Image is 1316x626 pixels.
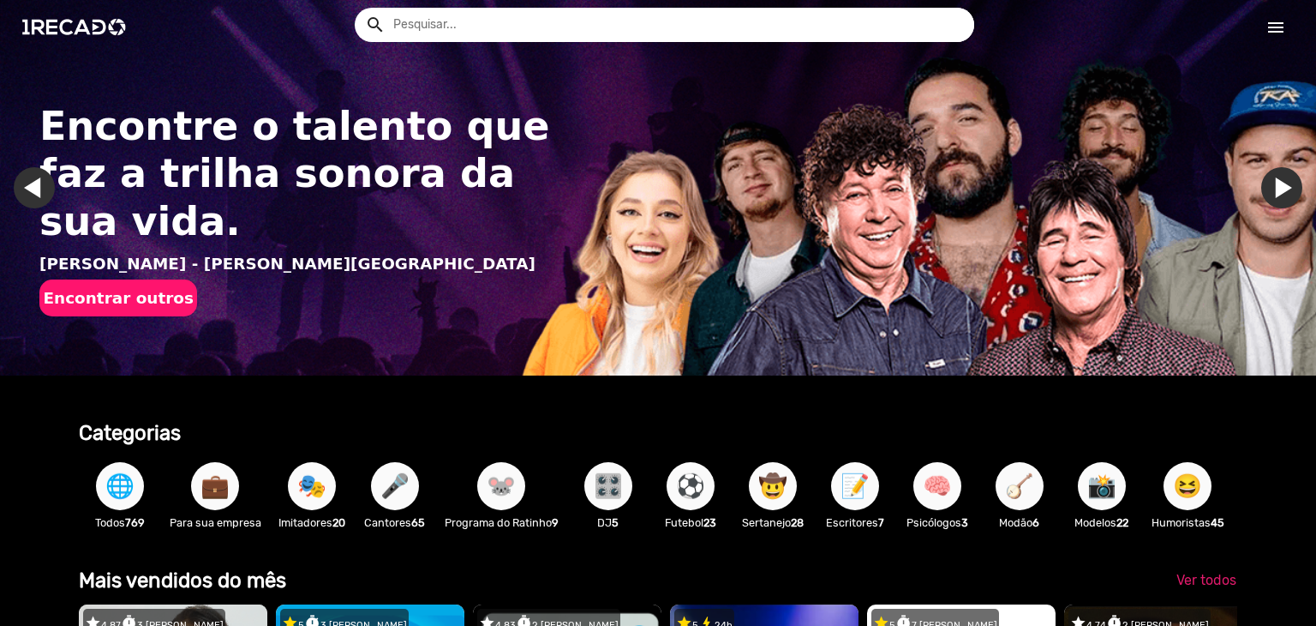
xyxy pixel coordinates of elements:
[749,462,797,510] button: 🤠
[278,515,345,531] p: Imitadores
[371,462,419,510] button: 🎤
[913,462,961,510] button: 🧠
[411,516,425,529] b: 65
[1116,516,1128,529] b: 22
[1163,462,1211,510] button: 😆
[822,515,888,531] p: Escritores
[1151,515,1224,531] p: Humoristas
[1087,462,1116,510] span: 📸
[996,462,1044,510] button: 🪕
[878,516,884,529] b: 7
[1069,515,1134,531] p: Modelos
[1265,17,1286,38] mat-icon: Início
[380,8,974,42] input: Pesquisar...
[584,462,632,510] button: 🎛️
[740,515,805,531] p: Sertanejo
[14,167,55,208] a: Ir para o último slide
[552,516,559,529] b: 9
[1032,516,1039,529] b: 6
[380,462,410,510] span: 🎤
[359,9,389,39] button: Example home icon
[487,462,516,510] span: 🐭
[612,516,619,529] b: 5
[288,462,336,510] button: 🎭
[987,515,1052,531] p: Modão
[791,516,804,529] b: 28
[576,515,641,531] p: DJ
[39,103,565,245] h1: Encontre o talento que faz a trilha sonora da sua vida.
[703,516,716,529] b: 23
[1078,462,1126,510] button: 📸
[905,515,970,531] p: Psicólogos
[170,515,261,531] p: Para sua empresa
[1176,572,1236,588] span: Ver todos
[332,516,345,529] b: 20
[1211,516,1224,529] b: 45
[923,462,952,510] span: 🧠
[1173,462,1202,510] span: 😆
[191,462,239,510] button: 💼
[1005,462,1034,510] span: 🪕
[362,515,428,531] p: Cantores
[365,15,386,35] mat-icon: Example home icon
[758,462,787,510] span: 🤠
[840,462,870,510] span: 📝
[96,462,144,510] button: 🌐
[297,462,326,510] span: 🎭
[831,462,879,510] button: 📝
[87,515,153,531] p: Todos
[39,252,565,276] p: [PERSON_NAME] - [PERSON_NAME][GEOGRAPHIC_DATA]
[105,462,135,510] span: 🌐
[79,569,286,593] b: Mais vendidos do mês
[477,462,525,510] button: 🐭
[667,462,715,510] button: ⚽
[39,280,197,316] button: Encontrar outros
[445,515,559,531] p: Programa do Ratinho
[961,516,968,529] b: 3
[594,462,623,510] span: 🎛️
[125,516,145,529] b: 769
[79,421,181,445] b: Categorias
[658,515,723,531] p: Futebol
[1261,167,1302,208] a: Ir para o próximo slide
[200,462,230,510] span: 💼
[676,462,705,510] span: ⚽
